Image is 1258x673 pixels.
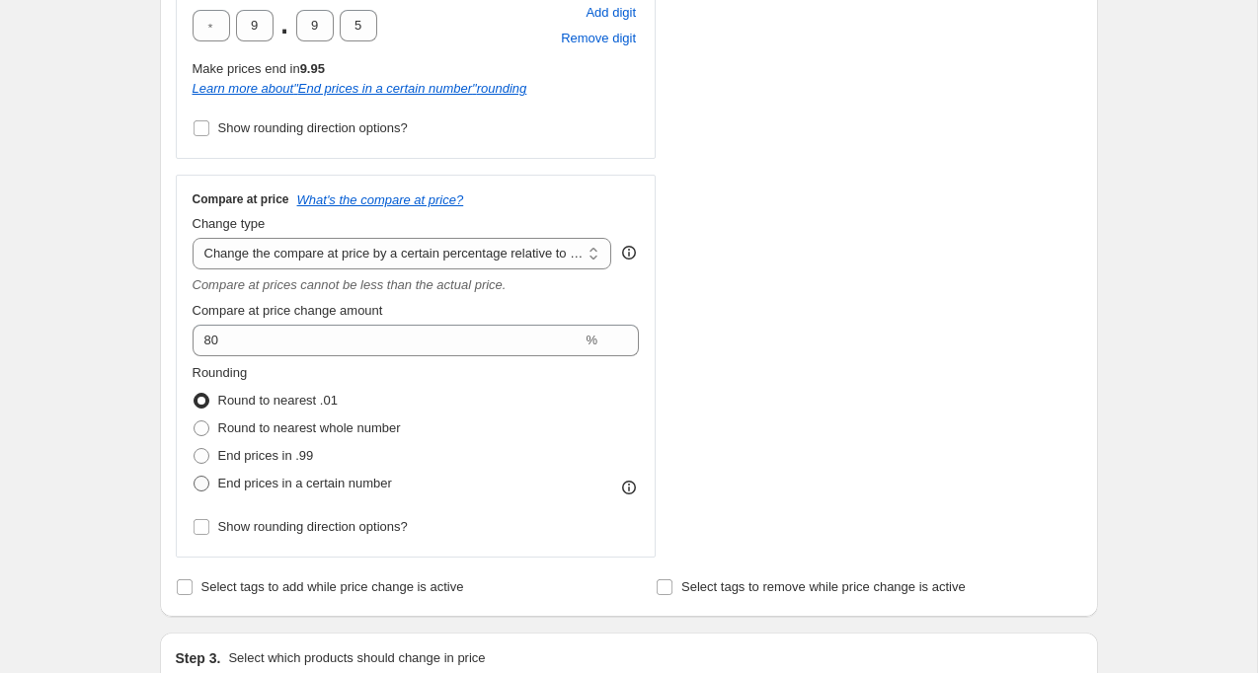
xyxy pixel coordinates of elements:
i: Compare at prices cannot be less than the actual price. [193,277,507,292]
i: Learn more about " End prices in a certain number " rounding [193,81,527,96]
span: Remove digit [561,29,636,48]
span: Show rounding direction options? [218,519,408,534]
span: Rounding [193,365,248,380]
span: Round to nearest .01 [218,393,338,408]
span: Select tags to remove while price change is active [681,579,966,594]
button: Remove placeholder [558,26,639,51]
span: End prices in .99 [218,448,314,463]
input: ﹡ [340,10,377,41]
input: 20 [193,325,583,356]
span: Add digit [586,3,636,23]
span: Change type [193,216,266,231]
h2: Step 3. [176,648,221,668]
span: Select tags to add while price change is active [201,579,464,594]
span: Show rounding direction options? [218,120,408,135]
h3: Compare at price [193,191,289,207]
b: 9.95 [300,61,325,76]
span: Compare at price change amount [193,303,383,318]
input: ﹡ [296,10,334,41]
span: End prices in a certain number [218,476,392,490]
a: Learn more about"End prices in a certain number"rounding [193,81,527,96]
span: Make prices end in [193,61,325,76]
span: Round to nearest whole number [218,420,401,435]
input: ﹡ [193,10,230,41]
div: help [619,243,639,262]
span: % [586,333,597,347]
input: ﹡ [236,10,274,41]
button: What's the compare at price? [297,192,464,207]
span: . [279,10,290,41]
p: Select which products should change in price [228,648,485,668]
